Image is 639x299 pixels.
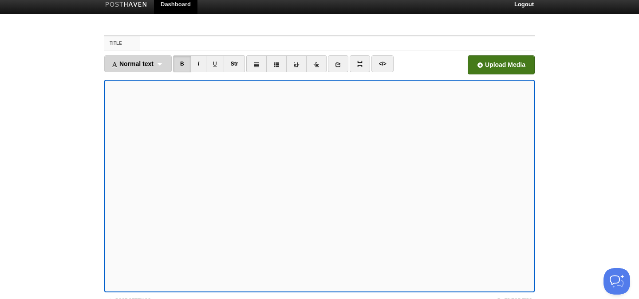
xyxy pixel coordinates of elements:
[603,268,630,295] iframe: Help Scout Beacon - Open
[111,60,154,67] span: Normal text
[105,2,147,8] img: Posthaven-bar
[206,55,224,72] a: U
[173,55,191,72] a: B
[224,55,245,72] a: Str
[231,61,238,67] del: Str
[104,36,140,50] label: Title
[371,55,393,72] a: </>
[357,61,363,67] img: pagebreak-icon.png
[191,55,206,72] a: I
